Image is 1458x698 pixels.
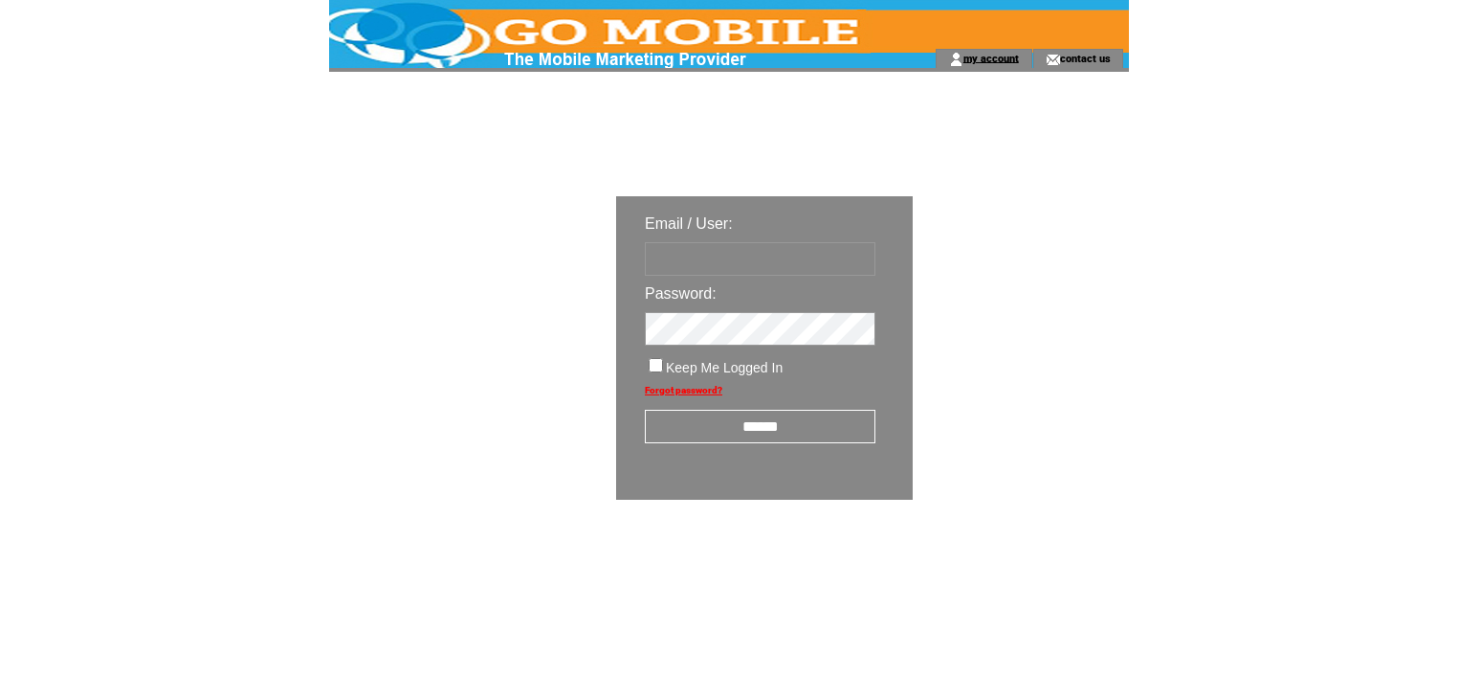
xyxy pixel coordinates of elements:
[645,215,733,232] span: Email / User:
[645,385,722,395] a: Forgot password?
[645,285,717,302] span: Password:
[666,360,783,375] span: Keep Me Logged In
[949,52,963,67] img: account_icon.gif
[1060,52,1111,64] a: contact us
[1046,52,1060,67] img: contact_us_icon.gif
[963,52,1019,64] a: my account
[968,548,1064,572] img: transparent.png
